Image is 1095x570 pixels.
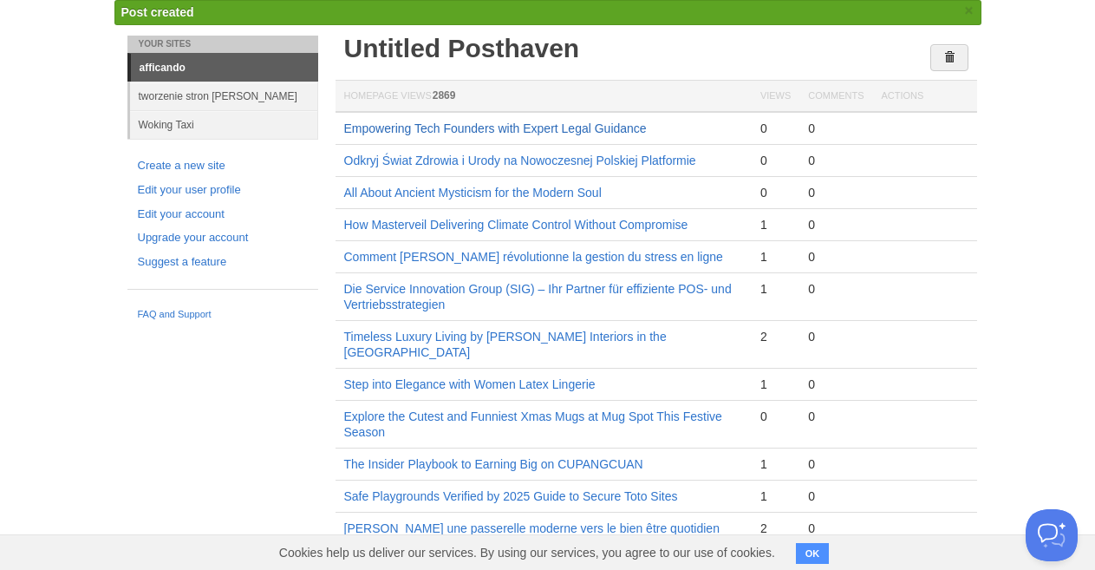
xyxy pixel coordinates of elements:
div: 0 [808,377,864,392]
div: 0 [808,217,864,233]
div: 0 [808,185,864,200]
span: Cookies help us deliver our services. By using our services, you agree to our use of cookies. [262,535,792,570]
span: Post created [121,5,194,19]
a: Woking Taxi [130,110,318,139]
th: Actions [873,81,977,113]
a: How Masterveil Delivering Climate Control Without Compromise [344,218,688,232]
div: 0 [808,488,864,504]
a: Edit your user profile [138,181,308,200]
div: 0 [808,249,864,265]
div: 0 [808,521,864,536]
a: Empowering Tech Founders with Expert Legal Guidance [344,121,647,135]
div: 0 [808,409,864,424]
div: 0 [760,409,791,424]
a: Upgrade your account [138,229,308,247]
div: 2 [760,329,791,344]
a: Create a new site [138,157,308,175]
div: 1 [760,281,791,297]
iframe: Help Scout Beacon - Open [1026,509,1078,561]
span: 2869 [433,89,456,102]
a: Timeless Luxury Living by [PERSON_NAME] Interiors in the [GEOGRAPHIC_DATA] [344,330,667,359]
a: tworzenie stron [PERSON_NAME] [130,82,318,110]
div: 0 [760,153,791,168]
div: 0 [808,329,864,344]
a: Safe Playgrounds Verified by 2025 Guide to Secure Toto Sites [344,489,678,503]
a: The Insider Playbook to Earning Big on CUPANGCUAN [344,457,643,471]
div: 0 [808,121,864,136]
a: FAQ and Support [138,307,308,323]
div: 1 [760,488,791,504]
a: afficando [131,54,318,82]
a: Step into Elegance with Women Latex Lingerie [344,377,596,391]
div: 1 [760,249,791,265]
a: All About Ancient Mysticism for the Modern Soul [344,186,602,200]
div: 1 [760,217,791,233]
th: Views [752,81,799,113]
li: Your Sites [127,36,318,53]
a: Explore the Cutest and Funniest Xmas Mugs at Mug Spot This Festive Season [344,409,722,439]
div: 1 [760,456,791,472]
div: 2 [760,521,791,536]
th: Comments [799,81,872,113]
a: Untitled Posthaven [344,34,580,62]
a: Edit your account [138,206,308,224]
div: 0 [808,281,864,297]
div: 0 [760,121,791,136]
div: 1 [760,377,791,392]
th: Homepage Views [336,81,752,113]
a: [PERSON_NAME] une passerelle moderne vers le bien être quotidien [344,521,720,535]
a: Comment [PERSON_NAME] révolutionne la gestion du stress en ligne [344,250,723,264]
div: 0 [760,185,791,200]
a: Die Service Innovation Group (SIG) – Ihr Partner für effiziente POS- und Vertriebsstrategien [344,282,732,311]
button: OK [796,543,830,564]
div: 0 [808,456,864,472]
div: 0 [808,153,864,168]
a: Suggest a feature [138,253,308,272]
a: Odkryj Świat Zdrowia i Urody na Nowoczesnej Polskiej Platformie [344,154,696,167]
